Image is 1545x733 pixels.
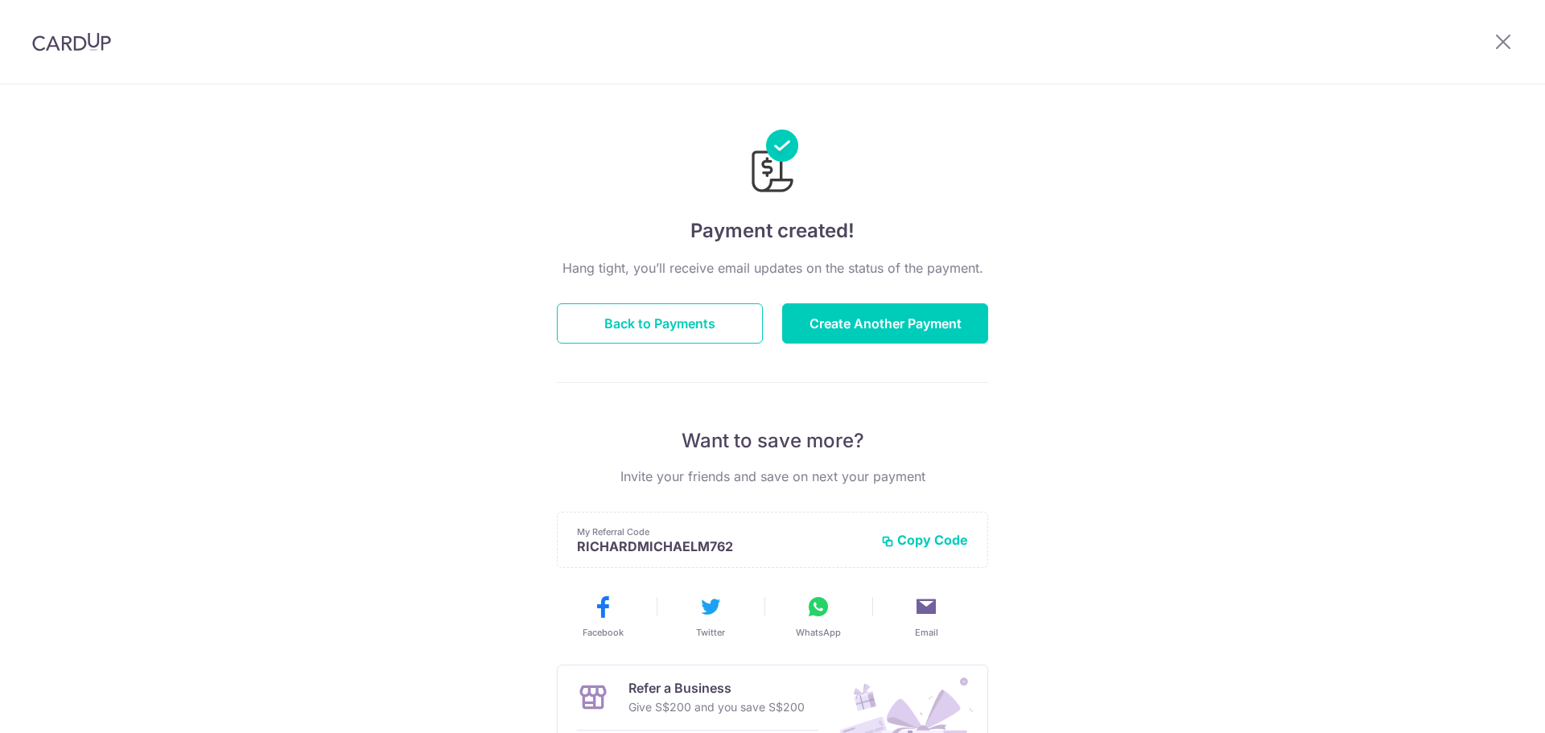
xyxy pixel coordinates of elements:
[696,626,725,639] span: Twitter
[577,525,868,538] p: My Referral Code
[557,216,988,245] h4: Payment created!
[1442,685,1529,725] iframe: Opens a widget where you can find more information
[557,467,988,486] p: Invite your friends and save on next your payment
[771,594,866,639] button: WhatsApp
[628,698,805,717] p: Give S$200 and you save S$200
[557,428,988,454] p: Want to save more?
[557,303,763,344] button: Back to Payments
[583,626,624,639] span: Facebook
[577,538,868,554] p: RICHARDMICHAELM762
[663,594,758,639] button: Twitter
[555,594,650,639] button: Facebook
[881,532,968,548] button: Copy Code
[32,32,111,51] img: CardUp
[782,303,988,344] button: Create Another Payment
[557,258,988,278] p: Hang tight, you’ll receive email updates on the status of the payment.
[796,626,841,639] span: WhatsApp
[915,626,938,639] span: Email
[747,130,798,197] img: Payments
[628,678,805,698] p: Refer a Business
[879,594,974,639] button: Email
